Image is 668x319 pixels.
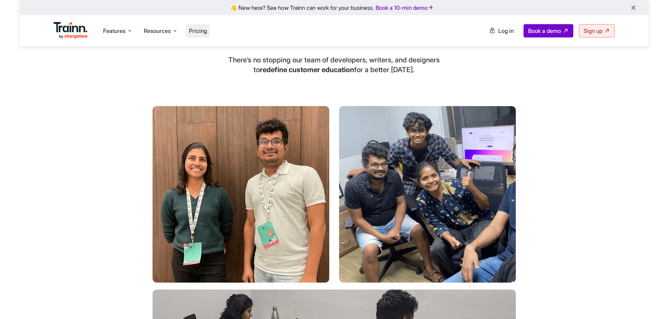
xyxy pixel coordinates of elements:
span: Book a demo [528,27,561,34]
img: team image 3| Customer Education Platform | Trainn [339,106,516,283]
b: redefine customer education [260,65,354,74]
iframe: Chat Widget [633,285,668,319]
a: Book a demo [524,24,573,37]
a: Book a 10-min demo [374,3,435,13]
a: Pricing [189,27,207,34]
span: Resources [144,27,171,35]
img: Trainn Logo [54,22,88,39]
a: Sign up [579,24,615,37]
img: team image 2| Customer Education Platform | Trainn [153,106,329,283]
span: Features [103,27,126,35]
p: There’s no stopping our team of developers, writers, and designers to for a better [DATE]. [227,55,441,75]
div: 👋 New here? See how Trainn can work for your business. [24,4,644,11]
span: Sign up [583,27,602,34]
span: Log in [498,27,514,34]
a: Log in [485,25,518,37]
